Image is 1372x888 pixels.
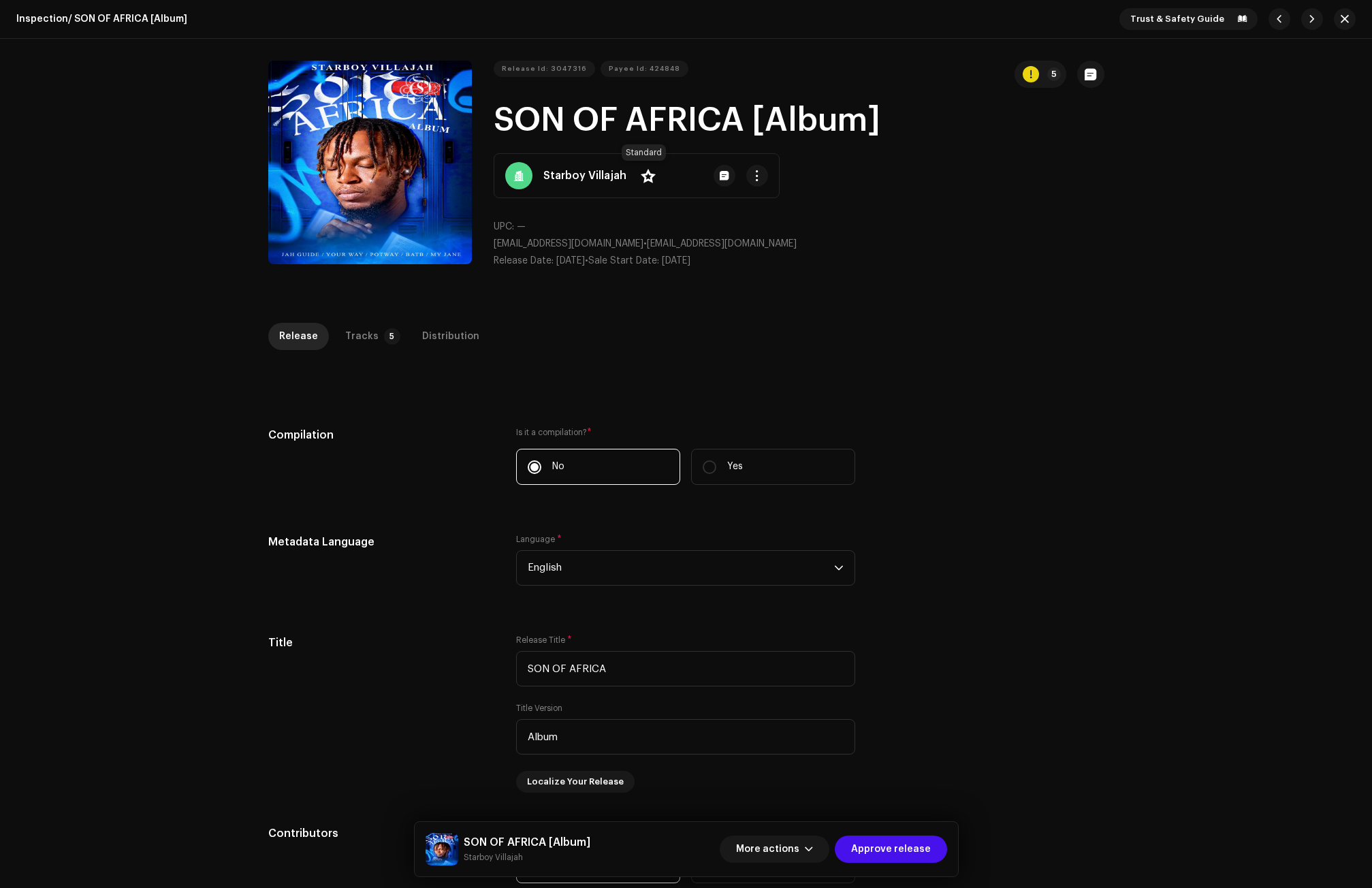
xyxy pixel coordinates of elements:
img: 3fad23cb-afde-4628-b945-6a1ee37a4131 [426,833,458,866]
span: UPC: [494,222,514,232]
p: No [552,460,564,474]
span: Sale Start Date: [588,256,659,266]
label: Is it a compilation? [516,427,855,438]
span: Payee Id: 424848 [609,55,680,82]
p: • [494,237,1104,251]
input: e.g. My Great Song [516,651,855,686]
div: Release [279,323,318,350]
span: English [528,551,834,585]
span: Localize Your Release [527,768,624,795]
strong: Starboy Villajah [543,168,626,184]
small: SON OF AFRICA [Album] [464,851,590,864]
label: Language [516,534,562,545]
button: Release Id: 3047316 [494,61,595,77]
button: Approve release [835,836,947,863]
h5: Title [268,635,495,651]
span: Release Id: 3047316 [502,55,587,82]
h5: Compilation [268,427,495,443]
span: Release Date: [494,256,554,266]
input: e.g. Live, Remix, Remastered [516,719,855,755]
div: Distribution [422,323,479,350]
span: [DATE] [556,256,585,266]
span: [EMAIL_ADDRESS][DOMAIN_NAME] [494,239,643,249]
h5: Metadata Language [268,534,495,550]
button: Payee Id: 424848 [601,61,688,77]
div: dropdown trigger [834,551,844,585]
span: Approve release [851,836,931,863]
span: • [494,256,588,266]
p: Yes [727,460,743,474]
label: Release Title [516,635,572,646]
p-badge: 5 [1047,67,1061,81]
div: Tracks [345,323,379,350]
h1: SON OF AFRICA [Album] [494,99,1104,142]
label: Title Version [516,703,562,714]
button: Localize Your Release [516,771,635,793]
span: [DATE] [662,256,690,266]
p-badge: 5 [384,328,400,345]
span: [EMAIL_ADDRESS][DOMAIN_NAME] [647,239,797,249]
button: More actions [720,836,829,863]
h5: SON OF AFRICA [Album] [464,834,590,851]
button: 5 [1015,61,1066,88]
h5: Contributors [268,825,495,842]
span: More actions [736,836,799,863]
span: — [517,222,526,232]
